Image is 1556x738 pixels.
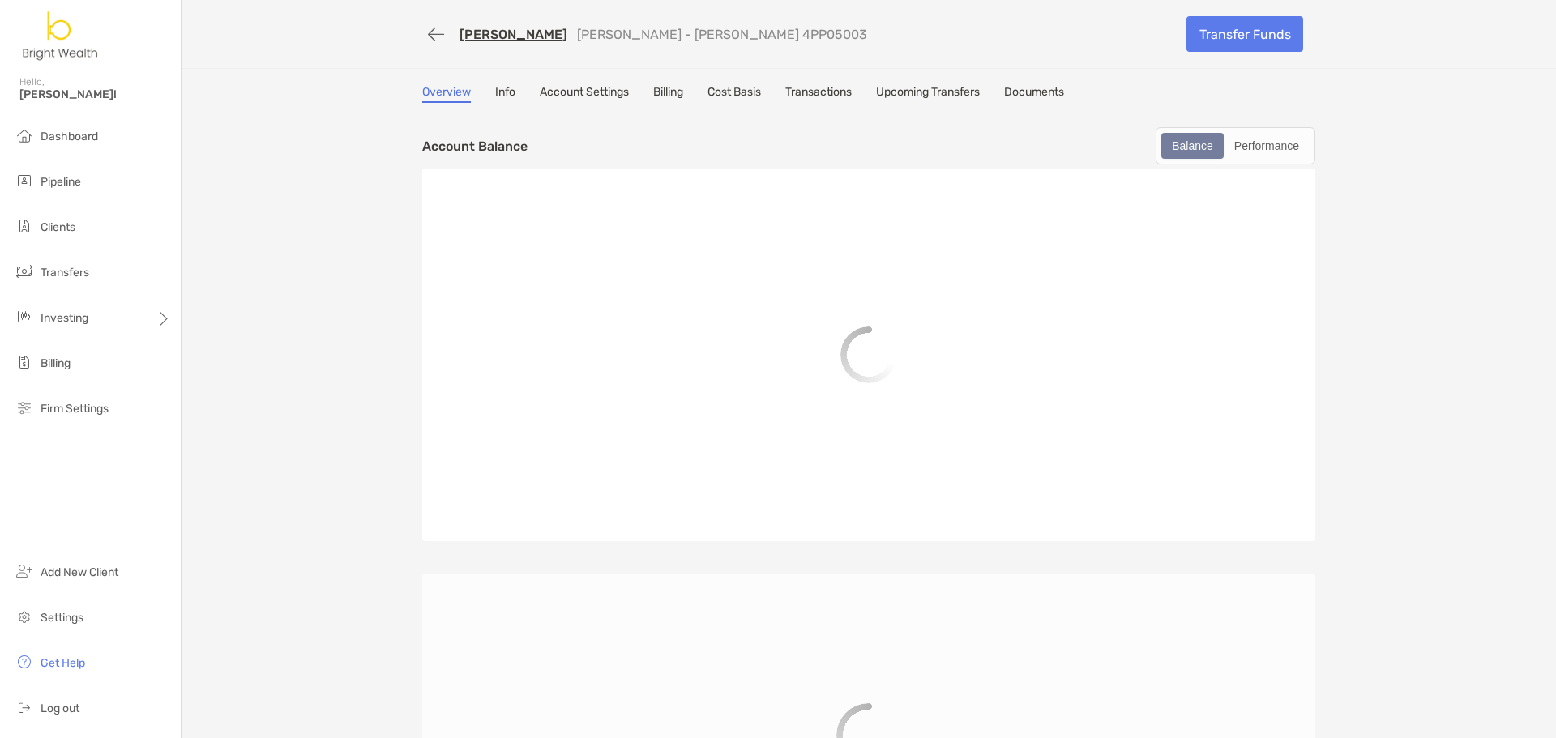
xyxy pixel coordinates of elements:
[876,85,980,103] a: Upcoming Transfers
[15,216,34,236] img: clients icon
[15,561,34,581] img: add_new_client icon
[15,607,34,626] img: settings icon
[15,262,34,281] img: transfers icon
[41,702,79,715] span: Log out
[15,652,34,672] img: get-help icon
[1156,127,1315,164] div: segmented control
[422,85,471,103] a: Overview
[653,85,683,103] a: Billing
[540,85,629,103] a: Account Settings
[577,27,867,42] p: [PERSON_NAME] - [PERSON_NAME] 4PP05003
[41,311,88,325] span: Investing
[41,266,89,279] span: Transfers
[15,352,34,372] img: billing icon
[41,220,75,234] span: Clients
[1004,85,1064,103] a: Documents
[15,126,34,145] img: dashboard icon
[15,398,34,417] img: firm-settings icon
[41,656,85,670] span: Get Help
[19,6,102,65] img: Zoe Logo
[41,175,81,189] span: Pipeline
[495,85,515,103] a: Info
[785,85,852,103] a: Transactions
[19,87,171,101] span: [PERSON_NAME]!
[1163,134,1222,157] div: Balance
[15,171,34,190] img: pipeline icon
[422,136,528,156] p: Account Balance
[707,85,761,103] a: Cost Basis
[41,611,83,625] span: Settings
[460,27,567,42] a: [PERSON_NAME]
[41,130,98,143] span: Dashboard
[41,356,71,370] span: Billing
[41,402,109,416] span: Firm Settings
[41,565,118,579] span: Add New Client
[1225,134,1308,157] div: Performance
[15,697,34,717] img: logout icon
[15,307,34,326] img: investing icon
[1186,16,1303,52] a: Transfer Funds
